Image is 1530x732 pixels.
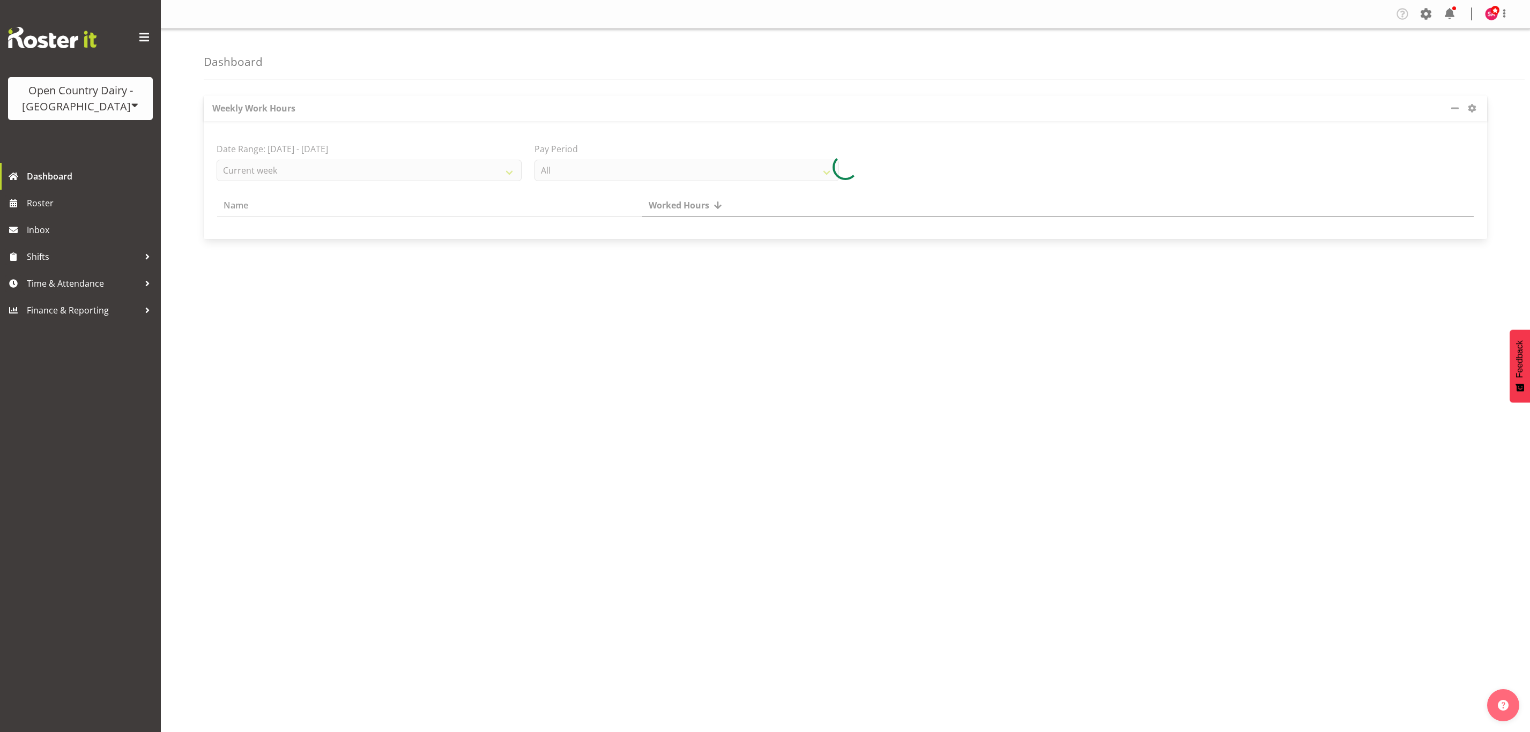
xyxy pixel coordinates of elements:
[1515,340,1525,378] span: Feedback
[27,249,139,265] span: Shifts
[27,168,155,184] span: Dashboard
[8,27,96,48] img: Rosterit website logo
[204,56,263,68] h4: Dashboard
[19,83,142,115] div: Open Country Dairy - [GEOGRAPHIC_DATA]
[27,275,139,292] span: Time & Attendance
[27,302,139,318] span: Finance & Reporting
[27,195,155,211] span: Roster
[1485,8,1498,20] img: stacey-allen7479.jpg
[1498,700,1509,711] img: help-xxl-2.png
[1510,330,1530,402] button: Feedback - Show survey
[27,222,155,238] span: Inbox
